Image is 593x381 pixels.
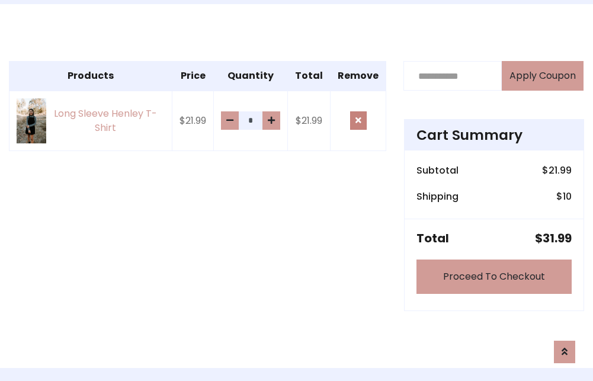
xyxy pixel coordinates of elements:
span: 10 [563,190,572,203]
h5: Total [416,231,449,245]
h5: $ [535,231,572,245]
th: Remove [331,62,386,91]
td: $21.99 [172,91,214,151]
th: Quantity [214,62,288,91]
span: 21.99 [549,164,572,177]
span: 31.99 [543,230,572,246]
th: Products [9,62,172,91]
th: Total [288,62,331,91]
h6: Subtotal [416,165,459,176]
a: Proceed To Checkout [416,260,572,294]
td: $21.99 [288,91,331,151]
a: Long Sleeve Henley T-Shirt [17,98,165,143]
th: Price [172,62,214,91]
h4: Cart Summary [416,127,572,143]
h6: Shipping [416,191,459,202]
button: Apply Coupon [502,61,584,91]
h6: $ [542,165,572,176]
h6: $ [556,191,572,202]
